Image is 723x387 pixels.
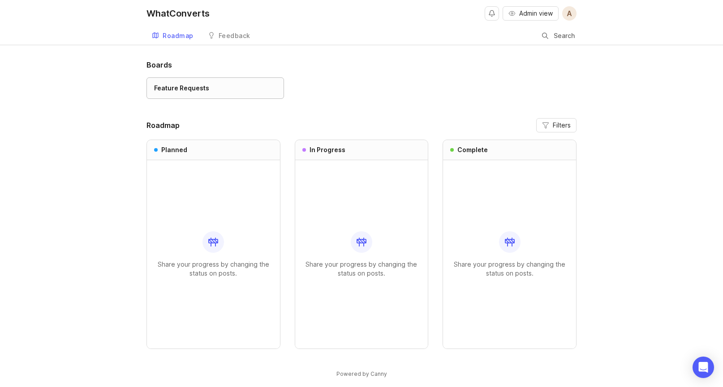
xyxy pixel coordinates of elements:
[519,9,553,18] span: Admin view
[219,33,250,39] div: Feedback
[163,33,194,39] div: Roadmap
[693,357,714,378] div: Open Intercom Messenger
[302,260,421,278] p: Share your progress by changing the status on posts.
[146,27,199,45] a: Roadmap
[161,145,187,154] h3: Planned
[450,260,569,278] p: Share your progress by changing the status on posts.
[553,121,571,130] span: Filters
[567,8,572,19] span: A
[202,27,256,45] a: Feedback
[146,9,210,18] div: WhatConverts
[146,77,284,99] a: Feature Requests
[457,145,488,154] h3: Complete
[154,83,209,93] div: Feature Requests
[485,6,499,21] button: Notifications
[310,145,345,154] h3: In Progress
[536,118,577,132] button: Filters
[146,120,180,131] h2: Roadmap
[154,260,273,278] p: Share your progress by changing the status on posts.
[335,369,388,379] a: Powered by Canny
[503,6,559,21] button: Admin view
[562,6,577,21] button: A
[146,60,577,70] h1: Boards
